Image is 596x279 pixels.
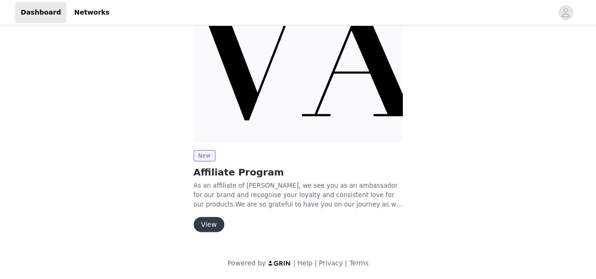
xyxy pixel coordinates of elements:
h2: Affiliate Program [194,165,403,179]
a: View [194,221,224,228]
a: Privacy [319,259,343,267]
span: New [194,150,215,161]
a: Terms [349,259,368,267]
span: As an affiliate of [PERSON_NAME], we see you as an ambassador for our brand and recognise your lo... [194,182,398,208]
span: | [314,259,317,267]
img: logo [268,260,291,266]
div: avatar [561,5,570,20]
a: Networks [68,2,115,23]
span: We are so grateful to have you on our journey as we become to go-to brand from leggings, denim & ... [194,201,402,227]
span: Powered by [228,259,266,267]
a: Dashboard [15,2,66,23]
a: Help [297,259,312,267]
span: | [345,259,347,267]
button: View [194,217,224,232]
span: | [293,259,295,267]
